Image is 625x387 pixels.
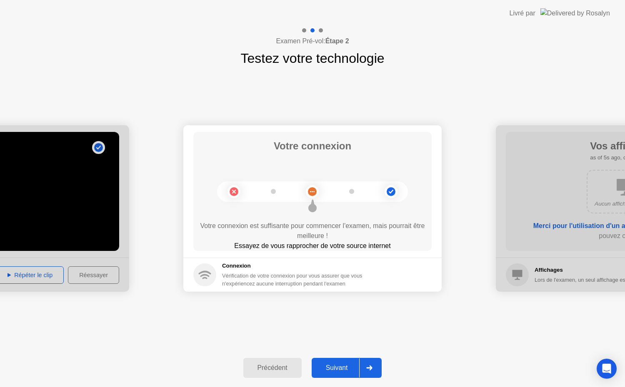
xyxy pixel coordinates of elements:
div: Livré par [510,8,535,18]
h4: Examen Pré-vol: [276,36,349,46]
div: Open Intercom Messenger [597,359,617,379]
div: Vérification de votre connexion pour vous assurer que vous n'expériencez aucune interruption pend... [222,272,363,288]
b: Étape 2 [325,37,349,45]
h1: Testez votre technologie [240,48,384,68]
img: Delivered by Rosalyn [540,8,610,18]
div: Suivant [314,364,360,372]
h1: Votre connexion [274,139,351,154]
button: Suivant [312,358,382,378]
div: Essayez de vous rapprocher de votre source internet [193,241,432,251]
div: Votre connexion est suffisante pour commencer l'examen, mais pourrait être meilleure ! [193,221,432,241]
div: Précédent [246,364,299,372]
button: Précédent [243,358,302,378]
h5: Connexion [222,262,363,270]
